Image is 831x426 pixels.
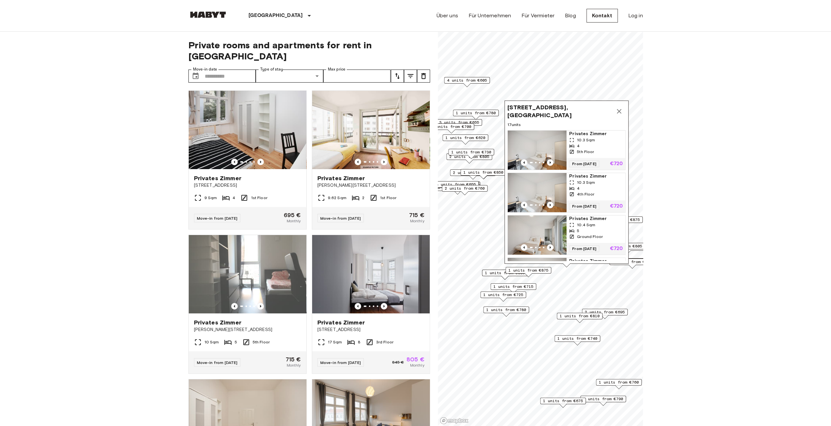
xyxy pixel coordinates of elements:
span: 1 units from €620 [445,135,485,141]
div: Map marker [557,313,602,323]
p: [GEOGRAPHIC_DATA] [248,12,303,20]
button: Previous image [355,159,361,165]
button: tune [404,70,417,83]
span: 10 Sqm [204,339,219,345]
span: 4 units from €605 [447,77,487,83]
a: Kontakt [586,9,618,23]
span: 1 units from €740 [557,336,597,341]
button: Previous image [381,303,387,309]
span: 1 units from €675 [543,398,583,404]
a: Marketing picture of unit DE-01-260-062-02Previous imagePrevious imagePrivates Zimmer10.3 Sqm44th... [507,173,626,213]
span: 695 € [284,212,301,218]
button: Previous image [547,244,553,251]
div: Map marker [480,292,526,302]
span: 1 units from €805 [602,243,642,249]
span: 9 Sqm [204,195,217,201]
button: Previous image [231,303,238,309]
span: 1 units from €700 [431,124,471,130]
span: Privates Zimmer [569,215,623,222]
p: €720 [610,246,623,251]
span: 1 units from €780 [456,110,496,116]
img: Marketing picture of unit DE-01-232-03M [189,91,306,169]
span: 3rd Floor [376,339,393,345]
span: Move-in from [DATE] [320,360,361,365]
button: Previous image [381,159,387,165]
span: Monthly [410,362,424,368]
img: Marketing picture of unit DE-01-047-05H [312,235,430,313]
span: 1 units from €850 [463,169,503,175]
span: [PERSON_NAME][STREET_ADDRESS] [317,182,424,189]
span: 2 units from €655 [453,170,493,176]
span: Privates Zimmer [317,174,365,182]
a: Marketing picture of unit DE-01-260-065-02Previous imagePrevious imagePrivates Zimmer10.3 Sqm45th... [507,130,626,170]
span: 1 units from €835 [485,270,525,276]
a: Marketing picture of unit DE-01-047-05HPrevious imagePrevious imagePrivates Zimmer[STREET_ADDRESS... [312,235,430,374]
button: tune [417,70,430,83]
div: Map marker [609,258,655,268]
span: 4 [577,143,580,149]
div: Map marker [433,181,479,192]
a: Marketing picture of unit DE-01-09-004-01QPrevious imagePrevious imagePrivates Zimmer[PERSON_NAME... [312,90,430,229]
div: Map marker [460,169,506,179]
button: Previous image [521,159,527,166]
button: Previous image [257,303,264,309]
span: 4 [577,185,580,191]
div: Map marker [597,216,643,227]
div: Map marker [582,309,628,319]
span: 1 units from €875 [600,217,640,223]
span: 1 units from €790 [583,396,623,402]
img: Marketing picture of unit DE-01-302-014-02 [189,235,306,313]
button: Previous image [547,202,553,208]
a: Für Unternehmen [469,12,511,20]
img: Marketing picture of unit DE-01-260-025-02 [508,258,567,297]
span: From [DATE] [569,245,599,252]
div: Map marker [504,101,629,267]
span: 1st Floor [251,195,267,201]
span: 10.3 Sqm [577,137,595,143]
span: [STREET_ADDRESS] [194,182,301,189]
div: Map marker [450,169,496,180]
span: 1 units from €730 [451,149,491,155]
div: Map marker [442,134,488,145]
span: 2 [362,195,364,201]
a: Marketing picture of unit DE-01-260-025-02Previous imagePrevious imagePrivates Zimmer10.3 Sqm42nd... [507,258,626,297]
span: 1 units from €780 [486,307,526,313]
div: Map marker [436,119,482,129]
a: Über uns [437,12,458,20]
span: Monthly [286,218,301,224]
div: Map marker [596,379,642,389]
span: 10.3 Sqm [577,180,595,185]
a: Log in [628,12,643,20]
div: Map marker [580,396,626,406]
div: Map marker [435,184,480,195]
span: 1 units from €725 [483,292,523,298]
span: Privates Zimmer [569,173,623,180]
img: Marketing picture of unit DE-01-260-001-05 [508,215,567,255]
span: 1 units from €760 [599,379,639,385]
span: Move-in from [DATE] [197,360,238,365]
span: 5th Floor [577,149,594,155]
span: 1 units from €810 [560,313,599,319]
span: 715 € [286,356,301,362]
div: Map marker [453,110,499,120]
p: €720 [610,204,623,209]
div: Map marker [442,185,487,195]
span: Privates Zimmer [569,258,623,264]
span: [PERSON_NAME][STREET_ADDRESS] [194,326,301,333]
span: Monthly [286,362,301,368]
span: Privates Zimmer [194,174,241,182]
div: Map marker [490,283,536,293]
span: Privates Zimmer [317,319,365,326]
span: 1 units from €675 [612,259,652,265]
label: Max price [328,67,345,72]
span: 2 units from €695 [585,309,625,315]
div: Map marker [505,267,551,277]
img: Marketing picture of unit DE-01-260-065-02 [508,131,567,170]
a: Marketing picture of unit DE-01-232-03MPrevious imagePrevious imagePrivates Zimmer[STREET_ADDRESS... [188,90,307,229]
img: Marketing picture of unit DE-01-260-062-02 [508,173,567,212]
div: Map marker [554,335,600,345]
div: Map marker [448,149,494,159]
div: Map marker [483,307,529,317]
span: 5 [577,228,579,234]
div: Map marker [446,153,492,164]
